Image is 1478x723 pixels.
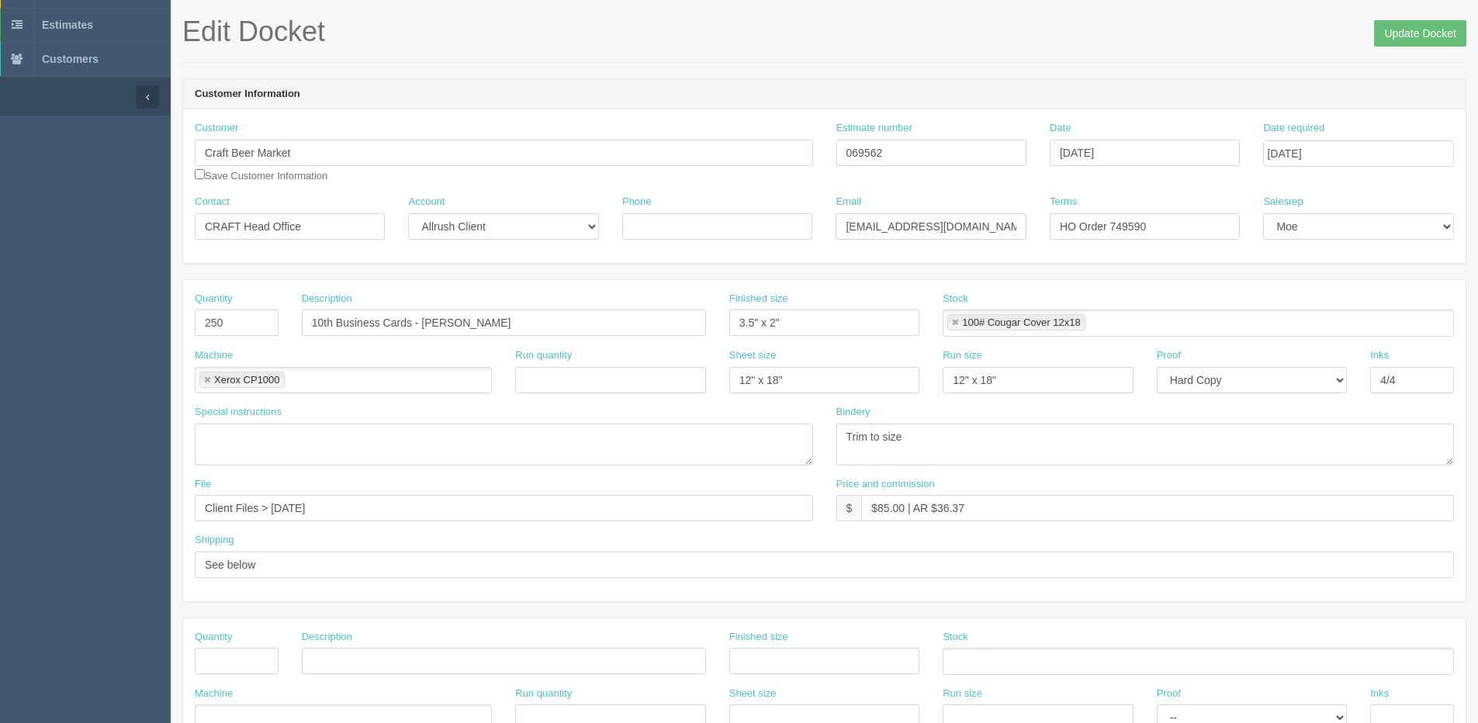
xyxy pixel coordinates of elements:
label: Date required [1263,121,1324,136]
label: File [195,477,211,492]
input: Enter customer name [195,140,813,166]
label: Run size [943,687,982,701]
label: Proof [1157,348,1181,363]
label: Machine [195,348,233,363]
div: Save Customer Information [195,121,813,183]
label: Bindery [836,405,871,420]
label: Run quantity [515,687,572,701]
label: Shipping [195,533,234,548]
label: Price and commission [836,477,935,492]
label: Special instructions [195,405,282,420]
label: Proof [1157,687,1181,701]
label: Run quantity [515,348,572,363]
label: Inks [1370,687,1389,701]
label: Description [302,292,352,306]
label: Date [1050,121,1071,136]
label: Quantity [195,630,232,645]
input: Update Docket [1374,20,1466,47]
label: Finished size [729,292,788,306]
label: Machine [195,687,233,701]
label: Email [836,195,861,209]
label: Terms [1050,195,1077,209]
label: Estimate number [836,121,912,136]
label: Sheet size [729,348,777,363]
header: Customer Information [183,79,1466,110]
label: Finished size [729,630,788,645]
label: Account [408,195,445,209]
label: Sheet size [729,687,777,701]
span: Customers [42,53,99,65]
label: Contact [195,195,230,209]
label: Customer [195,121,238,136]
textarea: Trim to size [836,424,1455,465]
label: Stock [943,292,968,306]
label: Inks [1370,348,1389,363]
div: 100# Cougar Cover 12x18 [962,317,1081,327]
div: Xerox CP1000 [214,375,280,385]
label: Run size [943,348,982,363]
label: Description [302,630,352,645]
label: Quantity [195,292,232,306]
label: Salesrep [1263,195,1303,209]
label: Stock [943,630,968,645]
label: Phone [622,195,652,209]
h1: Edit Docket [182,16,1466,47]
div: $ [836,495,862,521]
span: Estimates [42,19,93,31]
